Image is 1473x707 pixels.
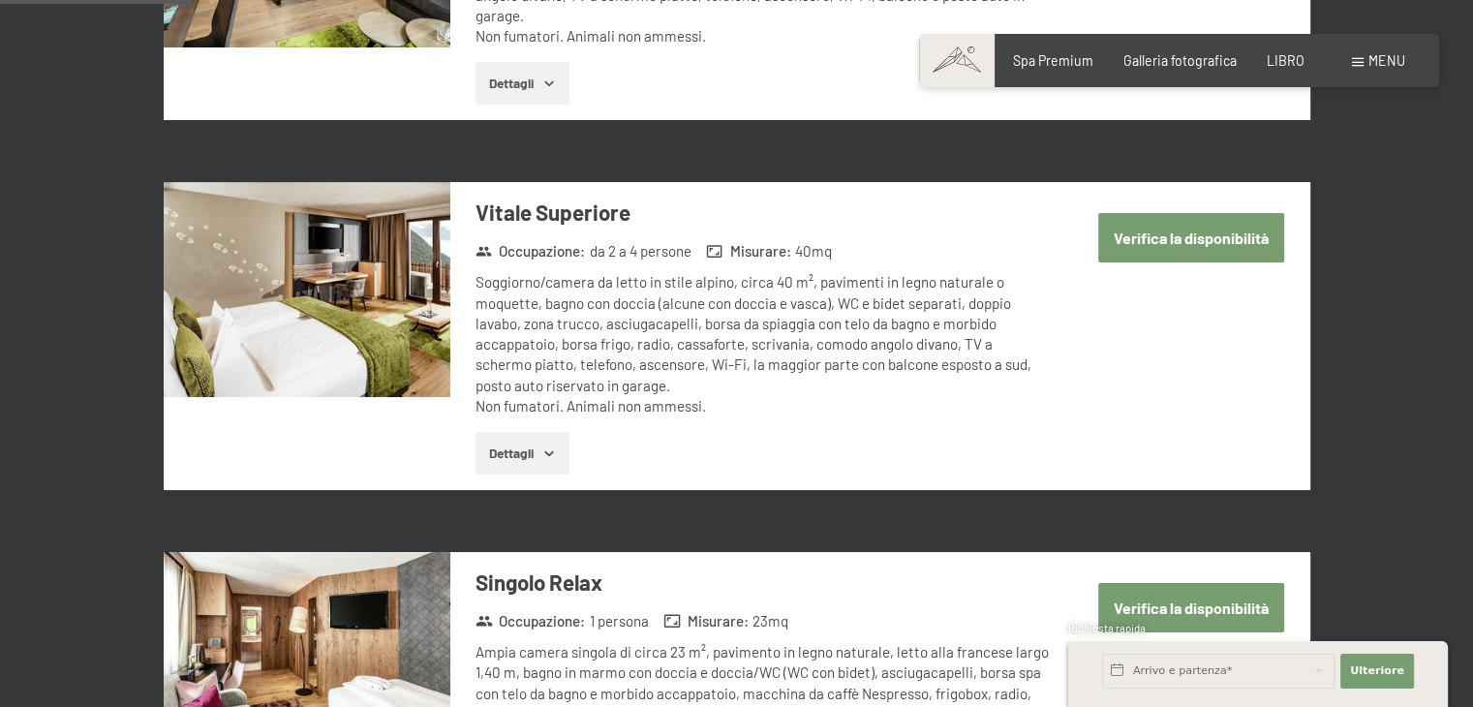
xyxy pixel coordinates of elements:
font: : [786,242,791,260]
font: da 2 a 4 persone [590,242,691,260]
button: Verifica la disponibilità [1098,213,1284,262]
font: Verifica la disponibilità [1114,599,1269,617]
font: 23 [752,612,768,630]
button: Verifica la disponibilità [1098,583,1284,632]
font: Dettagli [489,75,534,91]
font: Non fumatori. Animali non ammessi. [476,397,706,415]
font: Dettagli [489,445,534,461]
button: Dettagli [476,432,569,475]
button: Dettagli [476,62,569,105]
font: Soggiorno/camera da letto in stile alpino, circa 40 m², pavimenti in legno naturale o moquette, b... [476,273,1031,393]
font: mq [812,242,832,260]
img: mss_renderimg.php [164,182,450,397]
a: Galleria fotografica [1123,52,1237,69]
a: LIBRO [1267,52,1304,69]
font: menu [1368,52,1405,69]
font: : [744,612,749,630]
font: Non fumatori. Animali non ammessi. [476,27,706,45]
font: 40 [795,242,812,260]
font: Ulteriore [1350,664,1404,677]
font: Vitale Superiore [476,200,630,225]
font: 1 persona [590,612,649,630]
font: Richiesta rapida [1068,622,1146,634]
a: Spa Premium [1013,52,1093,69]
font: Misurare [730,242,786,260]
font: Misurare [688,612,744,630]
font: : [580,612,585,630]
font: Singolo Relax [476,569,602,595]
font: mq [768,612,788,630]
button: Ulteriore [1340,654,1414,689]
font: Verifica la disponibilità [1114,229,1269,247]
font: : [580,242,585,260]
font: Occupazione [499,612,580,630]
font: Occupazione [499,242,580,260]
